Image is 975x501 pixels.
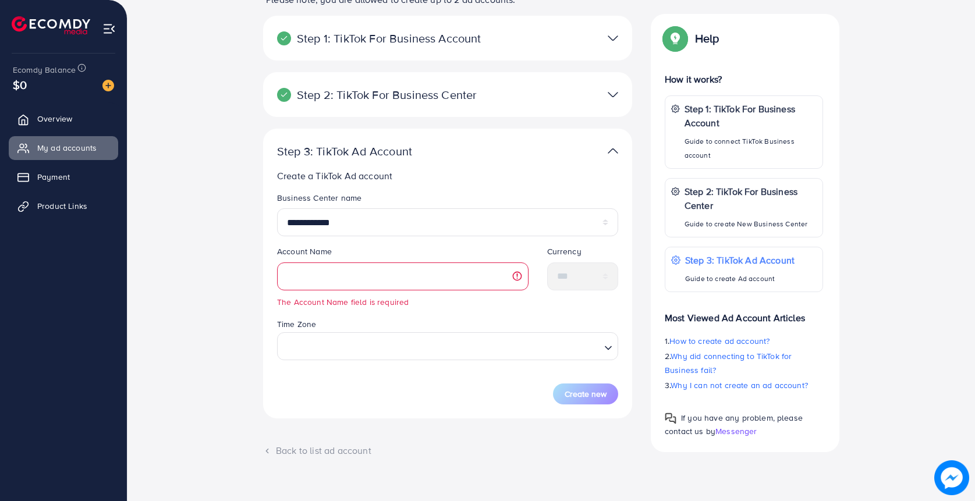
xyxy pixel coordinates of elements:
p: Step 3: TikTok Ad Account [277,144,498,158]
p: Create a TikTok Ad account [277,169,623,183]
img: TikTok partner [608,30,618,47]
label: Time Zone [277,318,316,330]
p: Step 1: TikTok For Business Account [685,102,817,130]
a: Payment [9,165,118,189]
p: 3. [665,378,823,392]
div: Back to list ad account [263,444,632,457]
span: How to create ad account? [669,335,770,347]
img: Popup guide [665,28,686,49]
p: Help [695,31,719,45]
p: Guide to connect TikTok Business account [685,134,817,162]
span: Overview [37,113,72,125]
button: Create new [553,383,618,404]
p: Step 2: TikTok For Business Center [277,88,498,102]
span: Product Links [37,200,87,212]
img: image [934,460,969,495]
p: 1. [665,334,823,348]
legend: Business Center name [277,192,618,208]
p: Most Viewed Ad Account Articles [665,301,823,325]
span: Ecomdy Balance [13,64,76,76]
img: TikTok partner [608,143,618,159]
img: TikTok partner [608,86,618,103]
span: Why did connecting to TikTok for Business fail? [665,350,792,376]
p: Step 3: TikTok Ad Account [685,253,795,267]
img: Popup guide [665,413,676,424]
p: Step 1: TikTok For Business Account [277,31,498,45]
input: Search for option [282,336,600,357]
a: My ad accounts [9,136,118,159]
a: Product Links [9,194,118,218]
span: Payment [37,171,70,183]
span: If you have any problem, please contact us by [665,412,803,437]
p: Guide to create Ad account [685,272,795,286]
small: The Account Name field is required [277,296,529,308]
span: Why I can not create an ad account? [671,379,808,391]
span: Create new [565,388,607,400]
p: Guide to create New Business Center [685,217,817,231]
img: menu [102,22,116,35]
p: 2. [665,349,823,377]
img: logo [12,16,90,34]
legend: Account Name [277,246,529,262]
p: Step 2: TikTok For Business Center [685,184,817,212]
span: Messenger [715,425,757,437]
a: Overview [9,107,118,130]
span: My ad accounts [37,142,97,154]
div: Search for option [277,332,618,360]
span: $0 [10,75,29,95]
img: image [102,80,114,91]
legend: Currency [547,246,619,262]
p: How it works? [665,72,823,86]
